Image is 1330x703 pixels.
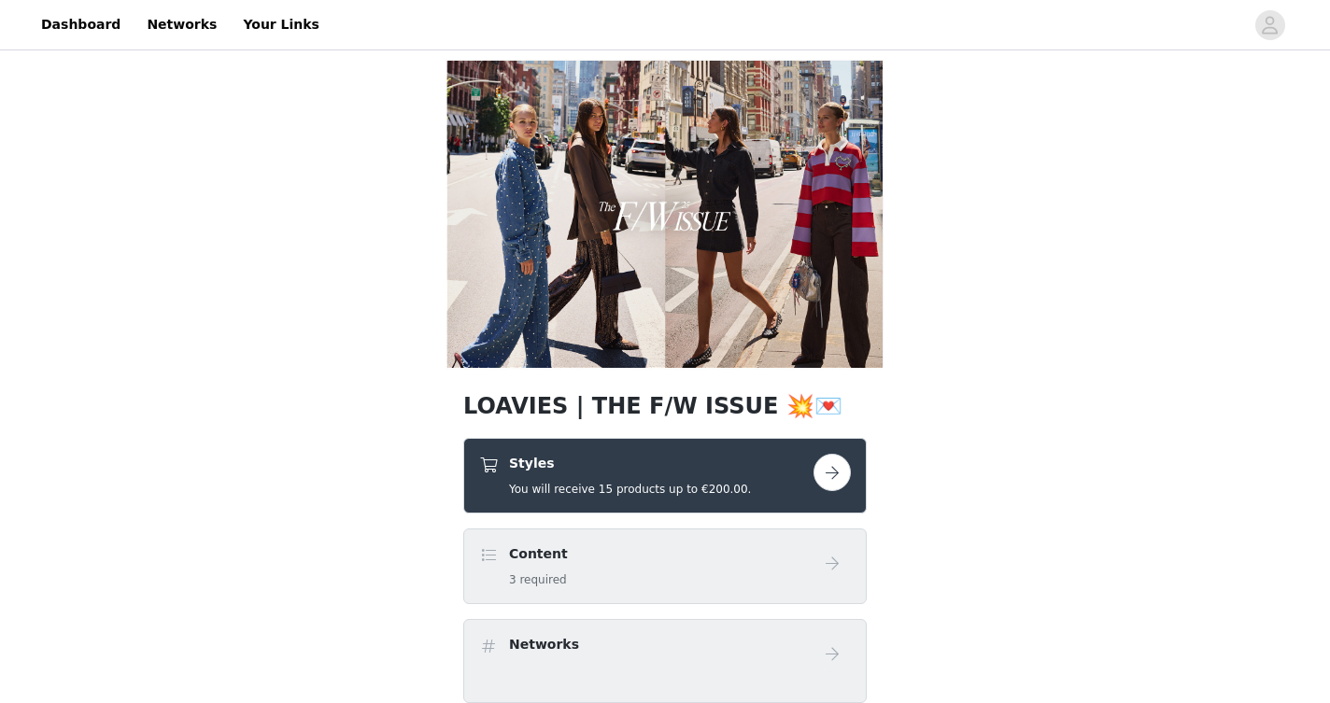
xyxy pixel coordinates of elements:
a: Your Links [232,4,331,46]
div: Networks [463,619,867,703]
a: Dashboard [30,4,132,46]
div: avatar [1261,10,1279,40]
h5: 3 required [509,571,568,588]
h4: Networks [509,635,579,654]
h4: Content [509,544,568,564]
a: Networks [135,4,228,46]
h5: You will receive 15 products up to €200.00. [509,481,751,498]
div: Content [463,528,867,604]
h1: LOAVIES | THE F/W ISSUE 💥💌 [463,389,867,423]
h4: Styles [509,454,751,473]
div: Styles [463,438,867,513]
img: campaign image [441,54,889,374]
